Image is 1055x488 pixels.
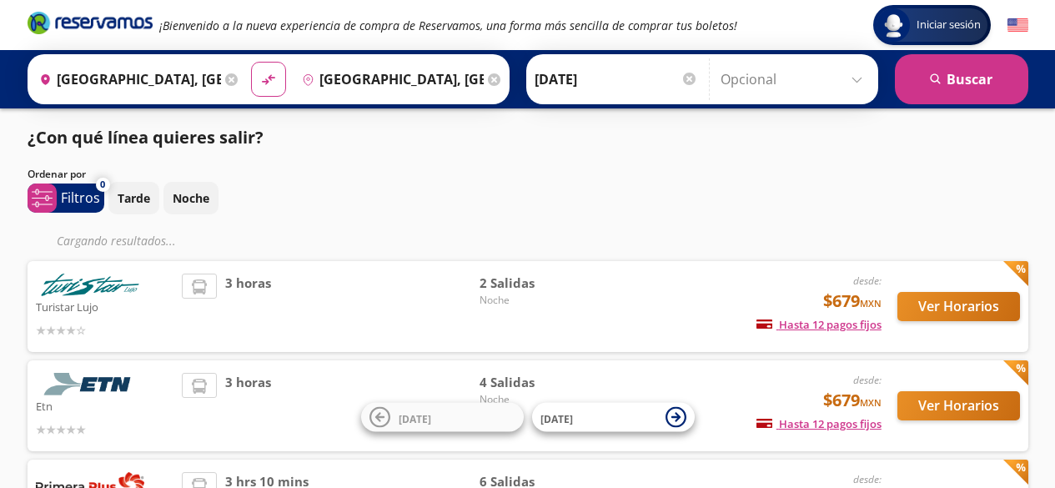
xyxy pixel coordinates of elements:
[895,54,1028,104] button: Buscar
[399,411,431,425] span: [DATE]
[823,289,882,314] span: $679
[173,189,209,207] p: Noche
[33,58,221,100] input: Buscar Origen
[28,184,104,213] button: 0Filtros
[756,317,882,332] span: Hasta 12 pagos fijos
[36,296,174,316] p: Turistar Lujo
[28,125,264,150] p: ¿Con qué línea quieres salir?
[853,274,882,288] em: desde:
[118,189,150,207] p: Tarde
[295,58,484,100] input: Buscar Destino
[28,10,153,35] i: Brand Logo
[853,373,882,387] em: desde:
[910,17,987,33] span: Iniciar sesión
[853,472,882,486] em: desde:
[163,182,219,214] button: Noche
[721,58,870,100] input: Opcional
[480,293,596,308] span: Noche
[225,373,271,439] span: 3 horas
[36,274,144,296] img: Turistar Lujo
[28,167,86,182] p: Ordenar por
[480,373,596,392] span: 4 Salidas
[108,182,159,214] button: Tarde
[61,188,100,208] p: Filtros
[225,274,271,340] span: 3 horas
[28,10,153,40] a: Brand Logo
[36,373,144,395] img: Etn
[860,297,882,309] small: MXN
[756,416,882,431] span: Hasta 12 pagos fijos
[57,233,176,249] em: Cargando resultados ...
[897,292,1020,321] button: Ver Horarios
[100,178,105,192] span: 0
[1007,15,1028,36] button: English
[532,403,695,432] button: [DATE]
[860,396,882,409] small: MXN
[540,411,573,425] span: [DATE]
[361,403,524,432] button: [DATE]
[535,58,698,100] input: Elegir Fecha
[823,388,882,413] span: $679
[480,392,596,407] span: Noche
[36,395,174,415] p: Etn
[480,274,596,293] span: 2 Salidas
[159,18,737,33] em: ¡Bienvenido a la nueva experiencia de compra de Reservamos, una forma más sencilla de comprar tus...
[897,391,1020,420] button: Ver Horarios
